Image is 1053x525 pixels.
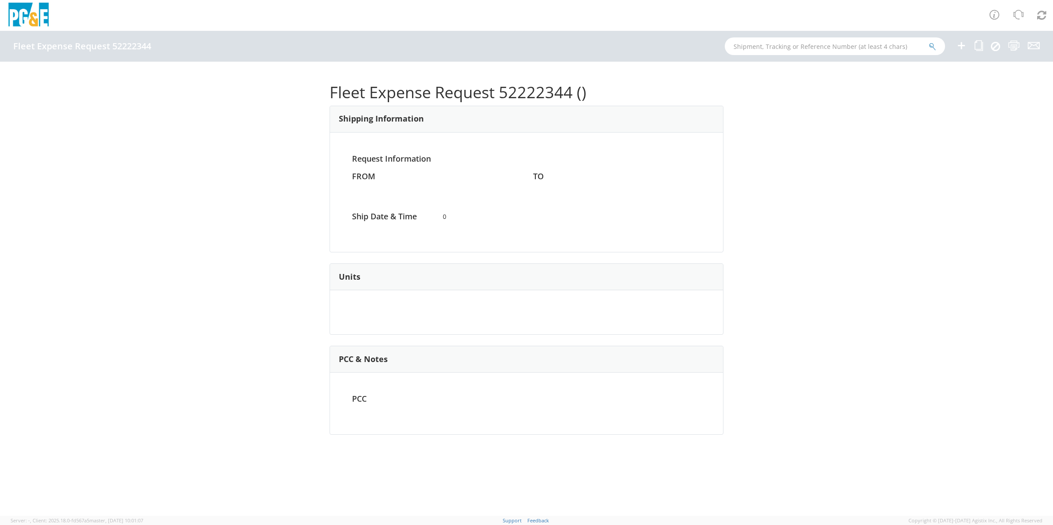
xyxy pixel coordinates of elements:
[89,517,143,524] span: master, [DATE] 10:01:07
[352,155,701,163] h4: Request Information
[339,115,424,123] h3: Shipping Information
[7,3,51,29] img: pge-logo-06675f144f4cfa6a6814.png
[11,517,31,524] span: Server: -
[30,517,31,524] span: ,
[345,395,436,403] h4: PCC
[33,517,143,524] span: Client: 2025.18.0-fd567a5
[345,212,436,221] h4: Ship Date & Time
[339,355,388,364] h3: PCC & Notes
[527,517,549,524] a: Feedback
[436,212,617,221] span: 0
[503,517,522,524] a: Support
[339,273,360,281] h3: Units
[352,172,520,181] h4: FROM
[725,37,945,55] input: Shipment, Tracking or Reference Number (at least 4 chars)
[330,84,723,101] h1: Fleet Expense Request 52222344 ()
[533,172,701,181] h4: TO
[13,41,151,51] h4: Fleet Expense Request 52222344
[908,517,1042,524] span: Copyright © [DATE]-[DATE] Agistix Inc., All Rights Reserved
